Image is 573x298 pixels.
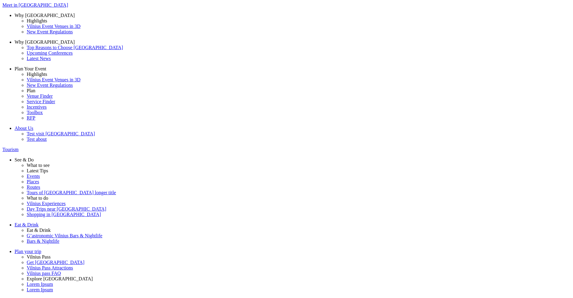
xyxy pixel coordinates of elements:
[27,254,51,259] span: Vilnius Pass
[27,287,571,293] a: Lorem Ipsum
[2,2,68,8] span: Meet in [GEOGRAPHIC_DATA]
[15,66,46,71] span: Plan Your Event
[27,56,571,61] a: Latest News
[27,185,40,190] span: Routes
[27,239,59,244] span: Bars & Nightlife
[27,72,47,77] span: Highlights
[27,260,84,265] span: Get [GEOGRAPHIC_DATA]
[15,249,571,254] a: Plan your trip
[27,29,73,34] span: New Event Regulations
[27,282,571,287] a: Lorem Ipsum
[27,99,571,104] a: Service Finder
[15,222,571,228] a: Eat & Drink
[27,271,571,276] a: Vilnius pass FAQ
[2,147,571,152] a: Tourism
[27,29,571,35] a: New Event Regulations
[27,276,93,281] span: Explore [GEOGRAPHIC_DATA]
[27,206,106,212] span: Day Trips near [GEOGRAPHIC_DATA]
[27,282,53,287] span: Lorem Ipsum
[2,2,571,8] a: Meet in [GEOGRAPHIC_DATA]
[15,126,571,131] a: About Us
[27,115,35,120] span: RFP
[27,174,40,179] span: Events
[27,88,35,93] span: Plan
[27,93,53,99] span: Venue Finder
[27,110,571,115] a: Toolbox
[27,190,571,195] a: Tours of [GEOGRAPHIC_DATA] longer title
[27,77,571,83] a: Vilnius Event Venues in 3D
[27,260,571,265] a: Get [GEOGRAPHIC_DATA]
[27,174,571,179] a: Events
[15,39,75,45] span: Why [GEOGRAPHIC_DATA]
[27,83,73,88] span: New Event Regulations
[15,126,33,131] span: About Us
[27,93,571,99] a: Venue Finder
[27,24,571,29] a: Vilnius Event Venues in 3D
[27,77,80,82] span: Vilnius Event Venues in 3D
[27,45,571,50] a: Top Reasons to Choose [GEOGRAPHIC_DATA]
[27,163,50,168] span: What to see
[27,115,571,121] a: RFP
[27,265,73,270] span: Vilnius Pass Attractions
[27,104,571,110] a: Incentives
[27,168,48,173] span: Latest Tips
[27,212,571,217] a: Shopping in [GEOGRAPHIC_DATA]
[27,271,61,276] span: Vilnius pass FAQ
[15,249,41,254] span: Plan your trip
[27,99,55,104] span: Service Finder
[27,50,571,56] a: Upcoming Conferences
[27,233,571,239] a: G’astronomic Vilnius Bars & Nightlife
[27,190,116,195] span: Tours of [GEOGRAPHIC_DATA] longer title
[27,104,47,110] span: Incentives
[27,185,571,190] a: Routes
[15,222,39,227] span: Eat & Drink
[27,179,39,184] span: Places
[27,195,48,201] span: What to do
[27,137,571,142] a: Test about
[15,13,75,18] span: Why [GEOGRAPHIC_DATA]
[27,239,571,244] a: Bars & Nightlife
[27,206,571,212] a: Day Trips near [GEOGRAPHIC_DATA]
[27,83,571,88] a: New Event Regulations
[27,18,47,23] span: Highlights
[27,265,571,271] a: Vilnius Pass Attractions
[27,233,102,238] span: G’astronomic Vilnius Bars & Nightlife
[27,201,66,206] span: Vilnius Experiences
[2,147,19,152] span: Tourism
[27,110,43,115] span: Toolbox
[27,228,51,233] span: Eat & Drink
[27,287,53,292] span: Lorem Ipsum
[27,201,571,206] a: Vilnius Experiences
[27,179,571,185] a: Places
[27,131,571,137] a: Test visit [GEOGRAPHIC_DATA]
[15,157,34,162] span: See & Do
[27,24,80,29] span: Vilnius Event Venues in 3D
[27,212,101,217] span: Shopping in [GEOGRAPHIC_DATA]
